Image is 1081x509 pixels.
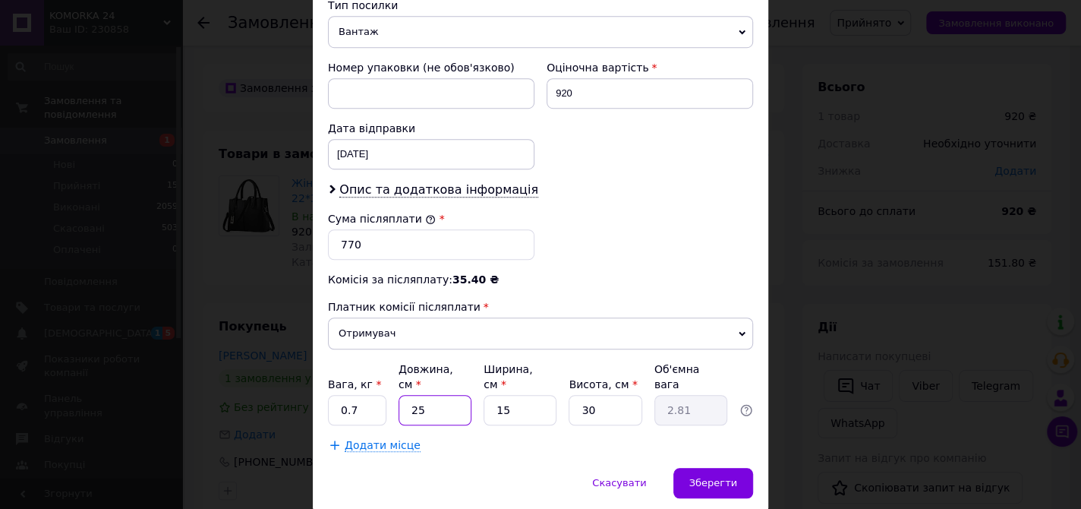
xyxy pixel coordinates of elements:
div: Комісія за післяплату: [328,272,753,287]
span: Опис та додаткова інформація [339,182,538,198]
label: Вага, кг [328,378,381,390]
span: Вантаж [328,16,753,48]
span: Зберегти [689,477,737,488]
label: Ширина, см [484,363,532,390]
div: Дата відправки [328,121,534,136]
span: Скасувати [592,477,646,488]
span: 35.40 ₴ [452,273,499,286]
div: Оціночна вартість [547,60,753,75]
span: Отримувач [328,318,753,349]
label: Висота, см [569,378,637,390]
span: Додати місце [345,439,421,452]
span: Платник комісії післяплати [328,301,481,313]
label: Сума післяплати [328,213,436,225]
label: Довжина, см [399,363,453,390]
div: Номер упаковки (не обов'язково) [328,60,534,75]
div: Об'ємна вага [654,362,727,392]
